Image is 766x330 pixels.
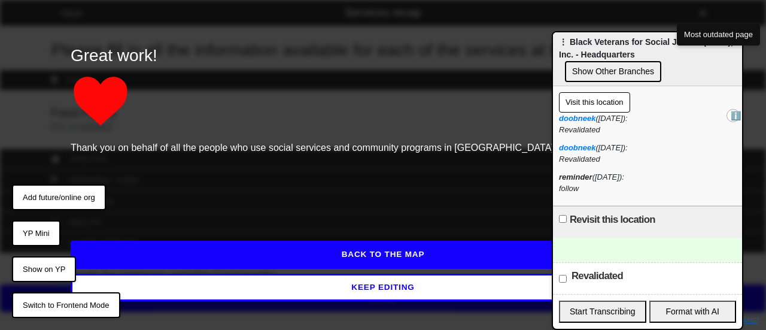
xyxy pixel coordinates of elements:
[71,241,695,268] button: BACK TO THE MAP
[559,92,630,113] button: Visit this location
[677,24,760,46] button: Most outdated page
[570,213,655,227] label: Revisit this location
[71,141,695,155] p: Thank you on behalf of all the people who use social services and community programs in [GEOGRAPH...
[565,61,661,82] button: Show Other Branches
[559,142,736,165] div: ([DATE]): Revalidated
[12,292,120,319] button: Switch to Frontend Mode
[559,172,592,181] strong: reminder
[559,143,595,152] a: doobneek
[559,114,595,123] a: doobneek
[727,109,740,122] button: ℹ️
[71,43,695,68] p: Great work!
[12,220,60,247] button: YP Mini
[71,274,695,301] button: KEEP EDITING
[12,184,106,211] button: Add future/online org
[559,301,646,323] button: Start Transcribing
[559,37,733,59] span: ⋮ Black Veterans for Social Justice (BVSJ), Inc. - Headquarters
[12,256,76,283] button: Show on YP
[559,171,736,195] div: ([DATE]): follow
[559,113,736,136] div: ([DATE]): Revalidated
[649,301,737,323] button: Format with AI
[572,269,623,283] label: Revalidated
